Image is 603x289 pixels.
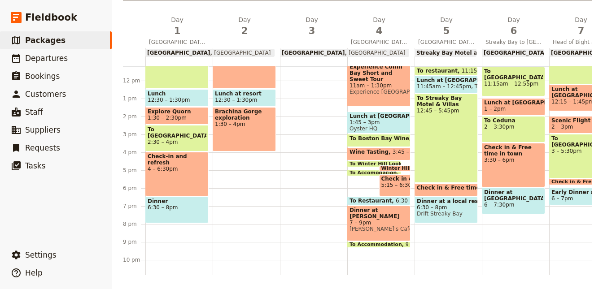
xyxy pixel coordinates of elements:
span: To Streaky Bay Motel & Villas [417,95,476,108]
button: Day5[GEOGRAPHIC_DATA] to [GEOGRAPHIC_DATA] [415,15,482,48]
div: Dinner at [GEOGRAPHIC_DATA]6 – 7:30pm [482,188,545,214]
span: Lunch at resort [215,91,274,97]
span: 1 – 2pm [484,106,506,112]
div: Lunch12:30 – 1:30pm [145,89,209,107]
div: Check in & Free time5:15 – 6:30pm [379,174,411,196]
div: To Winter Hill Lookout [347,161,401,167]
div: To [GEOGRAPHIC_DATA]2:30 – 4pm [145,125,209,151]
div: Lunch at [GEOGRAPHIC_DATA]1 – 2pm [482,98,545,116]
div: 3 pm [123,131,145,138]
span: Staff [25,108,43,116]
span: 11:45am – 12:45pm [417,83,471,90]
div: To Accomodation5 – 5:15pm [347,170,401,176]
span: 2 – 3:30pm [484,124,543,130]
div: Check in & Free time in town3:30 – 6pm [482,143,545,187]
span: Fieldbook [25,11,77,24]
span: 12:30 – 1:30pm [215,97,257,103]
span: Check in & Free time [417,185,484,191]
span: Check in & Free time [381,176,409,182]
div: To Restaurant6:30 – 7pm [347,197,411,205]
div: To [GEOGRAPHIC_DATA]11:15am – 12:55pm [482,67,545,96]
span: Brachina Gorge exploration [215,108,274,121]
div: 4 pm [123,149,145,156]
span: Dinner at [GEOGRAPHIC_DATA] [484,189,543,202]
span: 4 [351,24,407,38]
span: The Fresh Fish Place [471,83,529,90]
span: Settings [25,250,57,259]
span: Wine Tasting [350,149,393,155]
span: 6:30 – 7pm [396,198,426,204]
span: Lunch at [GEOGRAPHIC_DATA] [484,99,543,106]
div: Lunch at resort12:30 – 1:30pm [213,89,276,107]
span: Oyster HQ [350,125,408,132]
button: Day4[GEOGRAPHIC_DATA] to [GEOGRAPHIC_DATA] [347,15,415,48]
div: Lunch at [GEOGRAPHIC_DATA]11:45am – 12:45pmThe Fresh Fish Place [415,76,478,93]
div: 6 pm [123,185,145,192]
h2: Day [485,15,542,38]
h2: Day [149,15,205,38]
button: Day6Streaky Bay to [GEOGRAPHIC_DATA] [482,15,549,48]
button: Day3 [280,15,347,41]
span: 6:30 – 8pm [417,204,476,211]
span: To Restaurant [350,198,396,204]
div: 10 pm [123,256,145,263]
span: Dinner at [PERSON_NAME][GEOGRAPHIC_DATA] [350,207,408,220]
span: 3 [284,24,340,38]
div: Dinner at a local restaurant6:30 – 8pmDrift Streaky Bay [415,197,478,223]
div: 7 pm [123,203,145,210]
div: Experience Coffin Bay Short and Sweet Tour11am – 1:30pmExperience [GEOGRAPHIC_DATA] [347,62,411,107]
span: Help [25,268,43,277]
div: To Streaky Bay Motel & Villas12:45 – 5:45pm [415,94,478,183]
div: Explore Quorn1:30 – 2:30pm [145,107,209,125]
span: 2 [216,24,273,38]
span: To Boston Bay Wine [350,135,413,142]
span: [GEOGRAPHIC_DATA] to Ikara-Flinders Ranges [145,39,209,46]
span: 2 – 3pm [551,124,573,130]
span: 6 – 7:30pm [484,202,543,208]
span: To [GEOGRAPHIC_DATA] [484,68,543,81]
span: 7 – 9pm [350,220,408,226]
span: Streaky Bay to [GEOGRAPHIC_DATA] [482,39,546,46]
div: 11 pm [123,274,145,281]
span: 1 [149,24,205,38]
span: 5:15 – 6:30pm [381,182,409,188]
span: Drift Streaky Bay [417,211,476,217]
div: 12 pm [123,77,145,84]
span: Explore Quorn [148,108,206,115]
div: Lunch at [GEOGRAPHIC_DATA]1:45 – 3pmOyster HQ [347,112,411,134]
div: 5 pm [123,167,145,174]
h2: Day [418,15,475,38]
span: To Accommodation [350,242,406,247]
span: [GEOGRAPHIC_DATA] [210,50,271,56]
span: 1:30 – 4pm [215,121,274,127]
span: Winter Hill Look out [381,166,441,171]
div: 2 pm [123,113,145,120]
div: 1 pm [123,95,145,102]
span: Dinner at a local restaurant [417,198,476,204]
span: 11:15am – 12:55pm [484,81,543,87]
div: To restaurant11:15 – 11:45am [415,67,478,75]
span: To Winter Hill Lookout [350,161,415,167]
span: Requests [25,143,60,152]
span: 4 – 6:30pm [148,166,206,172]
span: 6 – 7pm [551,195,573,202]
div: Dinner6:30 – 8pm [145,197,209,223]
span: 9 – 9:15pm [406,242,433,247]
span: Tasks [25,161,46,170]
span: Lunch at [GEOGRAPHIC_DATA] [350,113,408,119]
span: 6:30 – 8pm [148,204,206,211]
h2: Day [351,15,407,38]
div: To Accommodation9 – 9:15pm [347,242,411,248]
button: Day1[GEOGRAPHIC_DATA] to Ikara-Flinders Ranges [145,15,213,48]
span: To restaurant [417,68,462,74]
span: To [GEOGRAPHIC_DATA] [148,126,206,139]
span: [GEOGRAPHIC_DATA] to [GEOGRAPHIC_DATA] [347,39,411,46]
span: Check-in and refresh [148,153,206,166]
span: [GEOGRAPHIC_DATA] [282,50,345,56]
span: 11:15 – 11:45am [462,68,507,74]
span: [PERSON_NAME]'s Cafe [350,226,408,232]
div: Check-in and refresh4 – 6:30pm [145,152,209,196]
div: Check in & Free time [415,183,478,196]
span: Lunch at [GEOGRAPHIC_DATA] [417,77,476,83]
div: To Ceduna2 – 3:30pm [482,116,545,142]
